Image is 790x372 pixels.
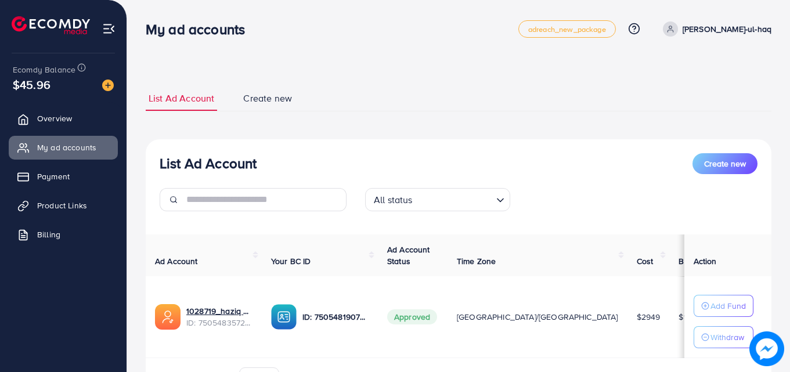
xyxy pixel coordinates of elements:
span: Ad Account Status [387,244,430,267]
img: logo [12,16,90,34]
h3: List Ad Account [160,155,257,172]
p: Withdraw [710,330,744,344]
span: Product Links [37,200,87,211]
span: Create new [704,158,746,169]
img: menu [102,22,116,35]
button: Withdraw [694,326,753,348]
span: My ad accounts [37,142,96,153]
a: Billing [9,223,118,246]
span: ID: 7505483572002734087 [186,317,252,328]
span: $45.96 [13,76,50,93]
span: Action [694,255,717,267]
h3: My ad accounts [146,21,254,38]
span: Billing [37,229,60,240]
p: Add Fund [710,299,746,313]
div: Search for option [365,188,510,211]
p: [PERSON_NAME]-ul-haq [683,22,771,36]
span: Ecomdy Balance [13,64,75,75]
a: [PERSON_NAME]-ul-haq [658,21,771,37]
img: ic-ba-acc.ded83a64.svg [271,304,297,330]
span: Overview [37,113,72,124]
a: Product Links [9,194,118,217]
span: Ad Account [155,255,198,267]
span: $2949 [637,311,661,323]
button: Add Fund [694,295,753,317]
a: My ad accounts [9,136,118,159]
span: Time Zone [457,255,496,267]
button: Create new [692,153,757,174]
span: List Ad Account [149,92,214,105]
span: All status [371,192,415,208]
p: ID: 7505481907963052039 [302,310,369,324]
span: [GEOGRAPHIC_DATA]/[GEOGRAPHIC_DATA] [457,311,618,323]
a: Payment [9,165,118,188]
span: Your BC ID [271,255,311,267]
span: Payment [37,171,70,182]
span: Approved [387,309,437,324]
img: ic-ads-acc.e4c84228.svg [155,304,181,330]
a: 1028719_haziq clothing_1747506744855 [186,305,252,317]
span: Cost [637,255,654,267]
img: image [102,80,114,91]
img: image [749,331,784,366]
input: Search for option [416,189,492,208]
a: adreach_new_package [518,20,616,38]
a: Overview [9,107,118,130]
span: adreach_new_package [528,26,606,33]
div: <span class='underline'>1028719_haziq clothing_1747506744855</span></br>7505483572002734087 [186,305,252,329]
span: Create new [243,92,292,105]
